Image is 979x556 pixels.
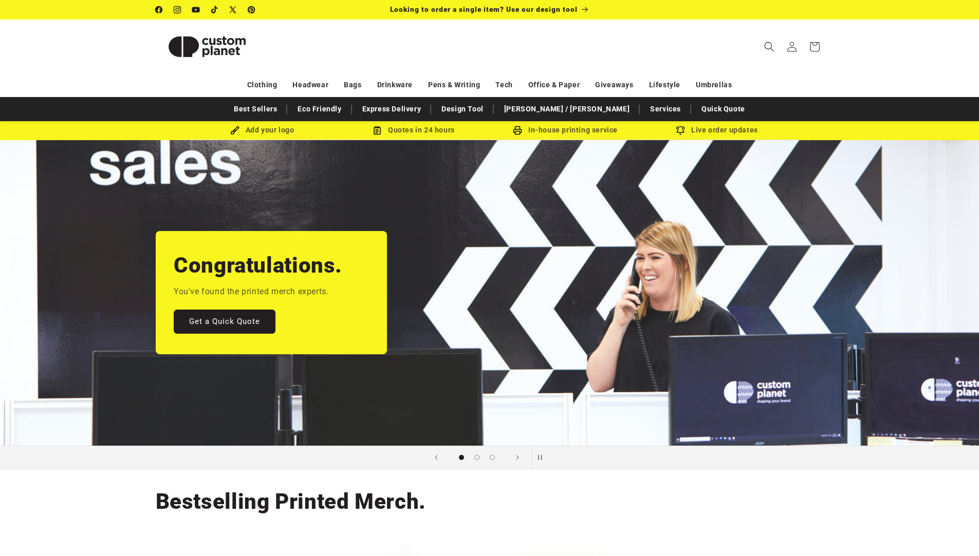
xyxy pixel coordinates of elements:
[428,76,480,94] a: Pens & Writing
[454,450,469,465] button: Load slide 1 of 3
[187,124,338,137] div: Add your logo
[649,76,680,94] a: Lifestyle
[174,284,328,299] p: You've found the printed merch experts.
[645,100,686,118] a: Services
[390,5,578,13] span: Looking to order a single item? Use our design tool
[532,446,555,469] button: Pause slideshow
[436,100,489,118] a: Design Tool
[499,100,635,118] a: [PERSON_NAME] / [PERSON_NAME]
[506,446,529,469] button: Next slide
[377,76,413,94] a: Drinkware
[230,126,239,135] img: Brush Icon
[513,126,522,135] img: In-house printing
[156,24,258,70] img: Custom Planet
[174,310,275,334] a: Get a Quick Quote
[156,488,426,515] h2: Bestselling Printed Merch.
[469,450,485,465] button: Load slide 2 of 3
[528,76,580,94] a: Office & Paper
[338,124,490,137] div: Quotes in 24 hours
[357,100,427,118] a: Express Delivery
[641,124,793,137] div: Live order updates
[485,450,500,465] button: Load slide 3 of 3
[495,76,512,94] a: Tech
[229,100,282,118] a: Best Sellers
[373,126,382,135] img: Order Updates Icon
[595,76,633,94] a: Giveaways
[292,76,328,94] a: Headwear
[758,35,781,58] summary: Search
[490,124,641,137] div: In-house printing service
[696,76,732,94] a: Umbrellas
[696,100,750,118] a: Quick Quote
[152,20,262,73] a: Custom Planet
[344,76,361,94] a: Bags
[292,100,346,118] a: Eco Friendly
[425,446,448,469] button: Previous slide
[247,76,278,94] a: Clothing
[676,126,685,135] img: Order updates
[174,252,342,279] h2: Congratulations.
